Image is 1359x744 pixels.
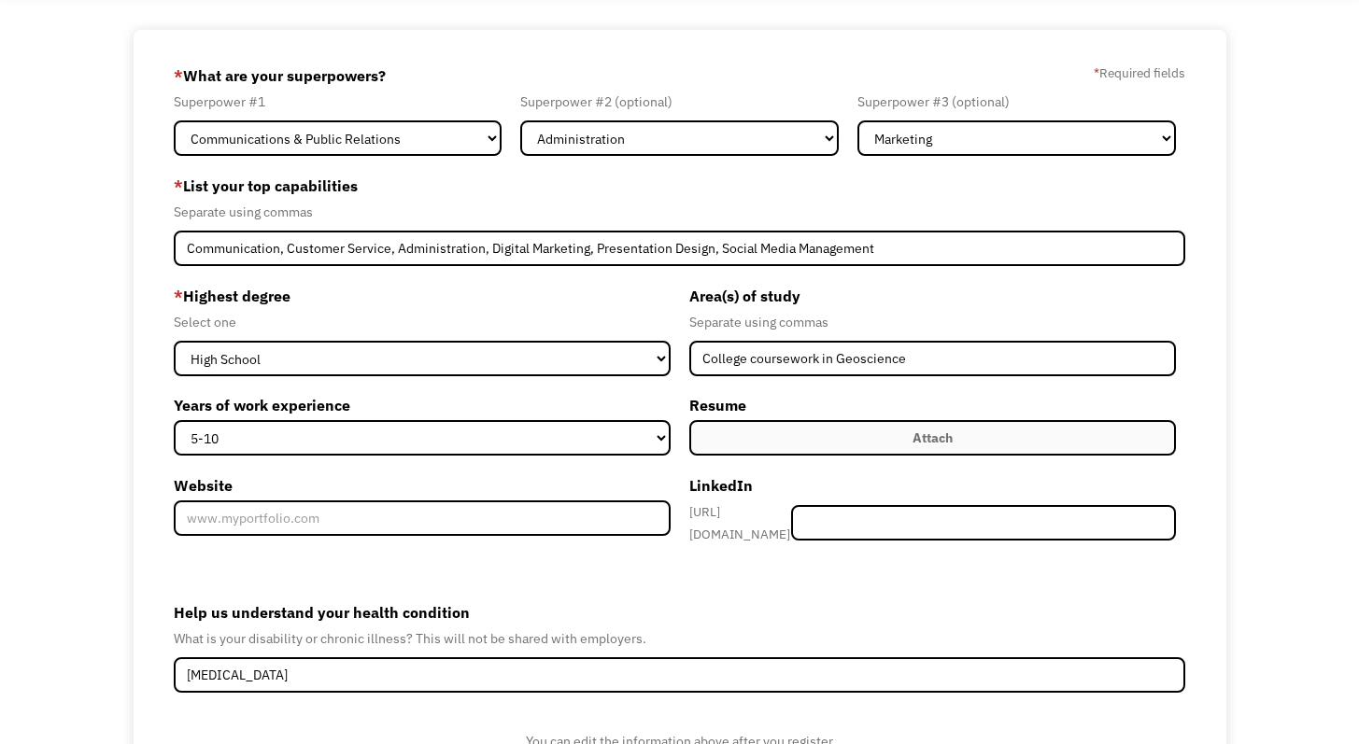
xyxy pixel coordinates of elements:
[174,627,1185,650] div: What is your disability or chronic illness? This will not be shared with employers.
[689,500,792,545] div: [URL][DOMAIN_NAME]
[1094,62,1185,84] label: Required fields
[689,311,1176,333] div: Separate using commas
[913,427,953,449] div: Attach
[857,91,1176,113] div: Superpower #3 (optional)
[689,470,1176,500] label: LinkedIn
[174,470,670,500] label: Website
[174,311,670,333] div: Select one
[689,390,1176,420] label: Resume
[520,91,839,113] div: Superpower #2 (optional)
[174,201,1185,223] div: Separate using commas
[174,281,670,311] label: Highest degree
[174,657,1185,693] input: Deafness, Depression, Diabetes
[174,390,670,420] label: Years of work experience
[174,91,502,113] div: Superpower #1
[689,281,1176,311] label: Area(s) of study
[689,420,1176,456] label: Attach
[174,597,1185,627] label: Help us understand your health condition
[174,171,1185,201] label: List your top capabilities
[174,61,386,91] label: What are your superpowers?
[174,231,1185,266] input: Videography, photography, accounting
[174,500,670,536] input: www.myportfolio.com
[689,341,1176,376] input: Anthropology, Education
